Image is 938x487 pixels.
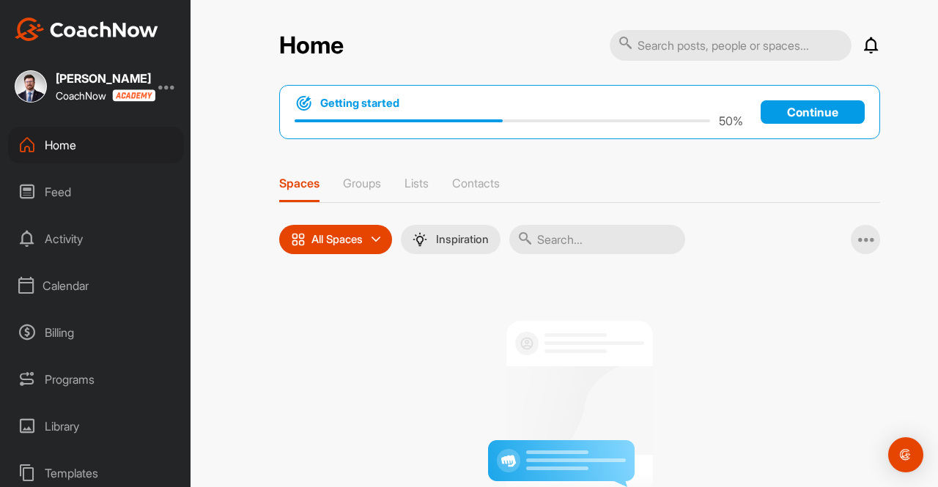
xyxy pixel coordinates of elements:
img: CoachNow [15,18,158,41]
p: Groups [343,176,381,190]
div: [PERSON_NAME] [56,73,151,84]
p: 50 % [719,112,743,130]
div: Feed [8,174,184,210]
div: Programs [8,361,184,398]
h1: Getting started [320,95,399,111]
div: Library [8,408,184,445]
div: Billing [8,314,184,351]
img: bullseye [295,94,313,112]
input: Search... [509,225,685,254]
img: icon [291,232,306,247]
p: Inspiration [436,234,489,245]
img: square_e790e108c59570db3f3493b0b4871125.jpg [15,70,47,103]
p: Spaces [279,176,320,190]
img: menuIcon [413,232,427,247]
div: CoachNow [56,89,151,102]
h2: Home [279,31,344,60]
div: Calendar [8,267,184,304]
p: All Spaces [311,234,363,245]
div: Activity [8,220,184,257]
img: CoachNow acadmey [112,89,155,102]
div: Open Intercom Messenger [888,437,923,472]
a: Continue [761,100,865,124]
div: Home [8,127,184,163]
p: Contacts [452,176,500,190]
p: Lists [405,176,429,190]
input: Search posts, people or spaces... [610,30,852,61]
